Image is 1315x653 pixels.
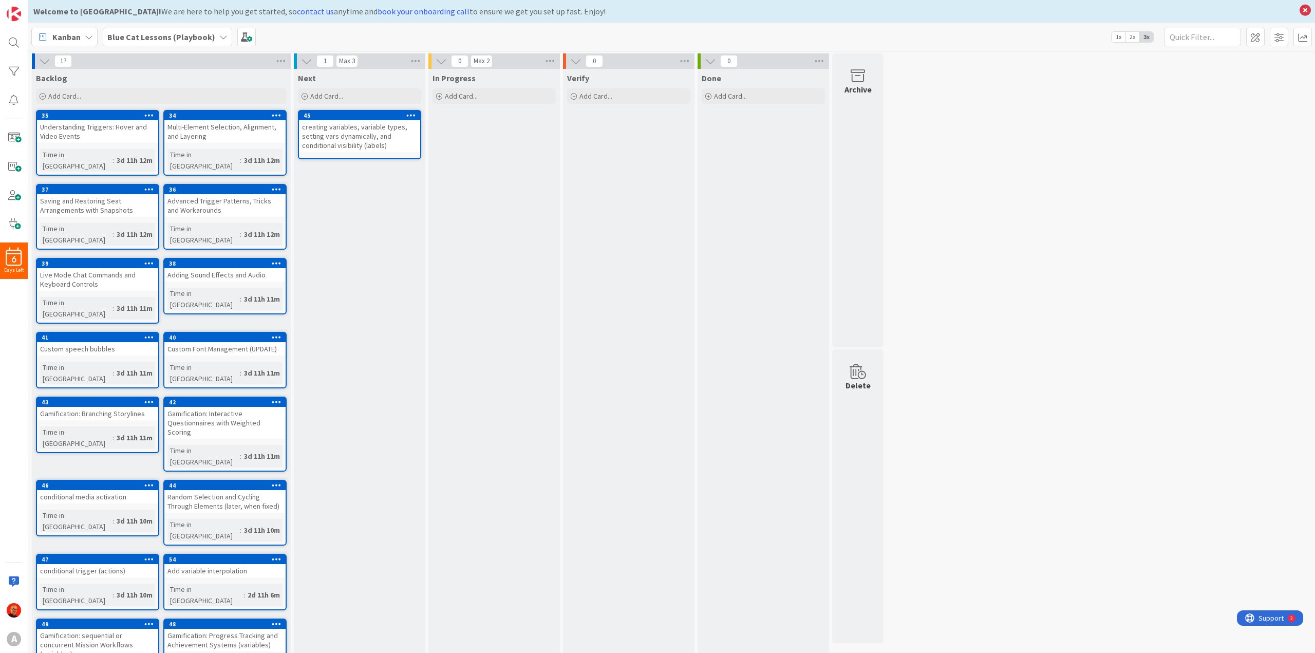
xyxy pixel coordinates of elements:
[37,333,158,356] div: 41Custom speech bubbles
[164,342,286,356] div: Custom Font Management (UPDATE)
[37,555,158,564] div: 47
[37,481,158,490] div: 46
[33,6,161,16] b: Welcome to [GEOGRAPHIC_DATA]!
[451,55,468,67] span: 0
[42,186,158,193] div: 37
[241,367,283,379] div: 3d 11h 11m
[167,223,240,246] div: Time in [GEOGRAPHIC_DATA]
[241,451,283,462] div: 3d 11h 11m
[163,184,287,250] a: 36Advanced Trigger Patterns, Tricks and WorkaroundsTime in [GEOGRAPHIC_DATA]:3d 11h 12m
[240,229,241,240] span: :
[164,564,286,577] div: Add variable interpolation
[164,490,286,513] div: Random Selection and Cycling Through Elements (later, when fixed)
[240,155,241,166] span: :
[7,7,21,21] img: Visit kanbanzone.com
[167,519,240,542] div: Time in [GEOGRAPHIC_DATA]
[164,398,286,407] div: 42
[167,149,240,172] div: Time in [GEOGRAPHIC_DATA]
[42,334,158,341] div: 41
[167,288,240,310] div: Time in [GEOGRAPHIC_DATA]
[37,620,158,629] div: 49
[1139,32,1153,42] span: 3x
[714,91,747,101] span: Add Card...
[42,112,158,119] div: 35
[298,73,316,83] span: Next
[112,303,114,314] span: :
[37,259,158,291] div: 39Live Mode Chat Commands and Keyboard Controls
[40,149,112,172] div: Time in [GEOGRAPHIC_DATA]
[37,185,158,217] div: 37Saving and Restoring Seat Arrangements with Snapshots
[37,111,158,143] div: 35Understanding Triggers: Hover and Video Events
[164,185,286,217] div: 36Advanced Trigger Patterns, Tricks and Workarounds
[37,398,158,420] div: 43Gamification: Branching Storylines
[40,426,112,449] div: Time in [GEOGRAPHIC_DATA]
[48,91,81,101] span: Add Card...
[37,111,158,120] div: 35
[1125,32,1139,42] span: 2x
[53,4,56,12] div: 2
[112,229,114,240] span: :
[164,333,286,342] div: 40
[169,260,286,267] div: 38
[7,603,21,618] img: CP
[846,379,871,391] div: Delete
[112,155,114,166] span: :
[114,367,155,379] div: 3d 11h 11m
[36,258,159,324] a: 39Live Mode Chat Commands and Keyboard ControlsTime in [GEOGRAPHIC_DATA]:3d 11h 11m
[40,297,112,320] div: Time in [GEOGRAPHIC_DATA]
[36,554,159,610] a: 47conditional trigger (actions)Time in [GEOGRAPHIC_DATA]:3d 11h 10m
[107,32,215,42] b: Blue Cat Lessons (Playbook)
[40,584,112,606] div: Time in [GEOGRAPHIC_DATA]
[163,110,287,176] a: 34Multi-Element Selection, Alignment, and LayeringTime in [GEOGRAPHIC_DATA]:3d 11h 12m
[37,259,158,268] div: 39
[42,482,158,489] div: 46
[37,194,158,217] div: Saving and Restoring Seat Arrangements with Snapshots
[114,229,155,240] div: 3d 11h 12m
[299,111,420,152] div: 45creating variables, variable types, setting vars dynamically, and conditional visibility (labels)
[304,112,420,119] div: 45
[114,432,155,443] div: 3d 11h 11m
[241,155,283,166] div: 3d 11h 12m
[164,555,286,577] div: 54Add variable interpolation
[37,333,158,342] div: 41
[240,367,241,379] span: :
[52,31,81,43] span: Kanban
[245,589,283,601] div: 2d 11h 6m
[114,303,155,314] div: 3d 11h 11m
[579,91,612,101] span: Add Card...
[167,362,240,384] div: Time in [GEOGRAPHIC_DATA]
[586,55,603,67] span: 0
[720,55,738,67] span: 0
[297,6,334,16] a: contact us
[37,120,158,143] div: Understanding Triggers: Hover and Video Events
[37,185,158,194] div: 37
[42,399,158,406] div: 43
[169,112,286,119] div: 34
[164,259,286,282] div: 38Adding Sound Effects and Audio
[37,555,158,577] div: 47conditional trigger (actions)
[169,621,286,628] div: 48
[299,111,420,120] div: 45
[169,399,286,406] div: 42
[54,55,72,67] span: 17
[33,5,1294,17] div: We are here to help you get started, so anytime and to ensure we get you set up fast. Enjoy!
[378,6,469,16] a: book your onboarding call
[114,515,155,527] div: 3d 11h 10m
[163,397,287,472] a: 42Gamification: Interactive Questionnaires with Weighted ScoringTime in [GEOGRAPHIC_DATA]:3d 11h 11m
[299,120,420,152] div: creating variables, variable types, setting vars dynamically, and conditional visibility (labels)
[36,332,159,388] a: 41Custom speech bubblesTime in [GEOGRAPHIC_DATA]:3d 11h 11m
[37,342,158,356] div: Custom speech bubbles
[164,185,286,194] div: 36
[114,155,155,166] div: 3d 11h 12m
[42,556,158,563] div: 47
[164,481,286,490] div: 44
[163,332,287,388] a: 40Custom Font Management (UPDATE)Time in [GEOGRAPHIC_DATA]:3d 11h 11m
[36,73,67,83] span: Backlog
[164,111,286,143] div: 34Multi-Element Selection, Alignment, and Layering
[240,525,241,536] span: :
[339,59,355,64] div: Max 3
[241,229,283,240] div: 3d 11h 12m
[241,293,283,305] div: 3d 11h 11m
[164,398,286,439] div: 42Gamification: Interactive Questionnaires with Weighted Scoring
[37,490,158,503] div: conditional media activation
